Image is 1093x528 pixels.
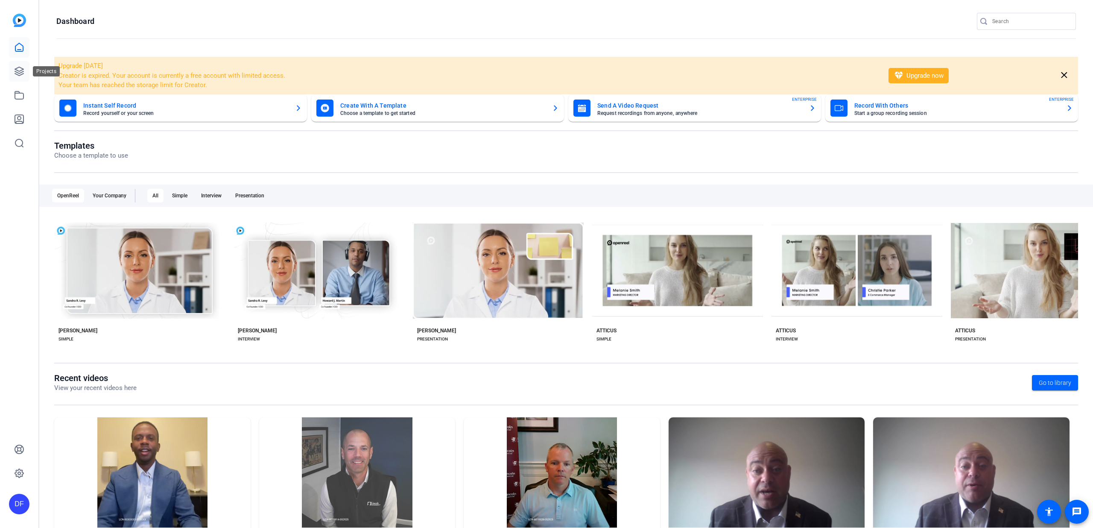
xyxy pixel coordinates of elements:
[854,100,1059,111] mat-card-title: Record With Others
[54,141,128,151] h1: Templates
[33,66,60,76] div: Projects
[888,68,949,83] button: Upgrade now
[1039,378,1071,387] span: Go to library
[1032,375,1078,390] a: Go to library
[167,189,193,202] div: Simple
[311,94,564,122] button: Create With A TemplateChoose a template to get started
[230,189,269,202] div: Presentation
[56,16,94,26] h1: Dashboard
[238,336,260,343] div: INTERVIEW
[54,383,137,393] p: View your recent videos here
[955,327,975,334] div: ATTICUS
[464,417,660,528] img: JonathanStovall_Life Insurance
[52,189,84,202] div: OpenReel
[340,100,545,111] mat-card-title: Create With A Template
[340,111,545,116] mat-card-subtitle: Choose a template to get started
[1059,70,1070,81] mat-icon: close
[88,189,132,202] div: Your Company
[83,100,288,111] mat-card-title: Instant Self Record
[58,62,103,70] span: Upgrade [DATE]
[54,417,251,528] img: JordanWalker_Lifeinsurancedirect
[417,336,448,343] div: PRESENTATION
[58,71,877,81] li: Creator is expired. Your account is currently a free account with limited access.
[992,16,1069,26] input: Search
[58,327,97,334] div: [PERSON_NAME]
[825,94,1078,122] button: Record With OthersStart a group recording sessionENTERPRISE
[54,151,128,161] p: Choose a template to use
[13,14,26,27] img: blue-gradient.svg
[597,100,802,111] mat-card-title: Send A Video Request
[58,336,73,343] div: SIMPLE
[1044,507,1054,517] mat-icon: accessibility
[83,111,288,116] mat-card-subtitle: Record yourself or your screen
[54,373,137,383] h1: Recent videos
[58,80,877,90] li: Your team has reached the storage limit for Creator.
[196,189,227,202] div: Interview
[776,336,798,343] div: INTERVIEW
[894,70,904,81] mat-icon: diamond
[147,189,164,202] div: All
[854,111,1059,116] mat-card-subtitle: Start a group recording session
[597,111,802,116] mat-card-subtitle: Request recordings from anyone, anywhere
[669,417,865,528] img: IV_49444_1751472435615_webcam
[568,94,821,122] button: Send A Video RequestRequest recordings from anyone, anywhereENTERPRISE
[1072,507,1082,517] mat-icon: message
[776,327,796,334] div: ATTICUS
[596,336,611,343] div: SIMPLE
[596,327,617,334] div: ATTICUS
[1049,96,1074,103] span: ENTERPRISE
[417,327,456,334] div: [PERSON_NAME]
[54,94,307,122] button: Instant Self RecordRecord yourself or your screen
[792,96,817,103] span: ENTERPRISE
[873,417,1070,528] img: IV_49444_1751470783695_webcam
[238,327,277,334] div: [PERSON_NAME]
[955,336,986,343] div: PRESENTATION
[259,417,456,528] img: MoneyGuard Team Intro
[9,494,29,514] div: DF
